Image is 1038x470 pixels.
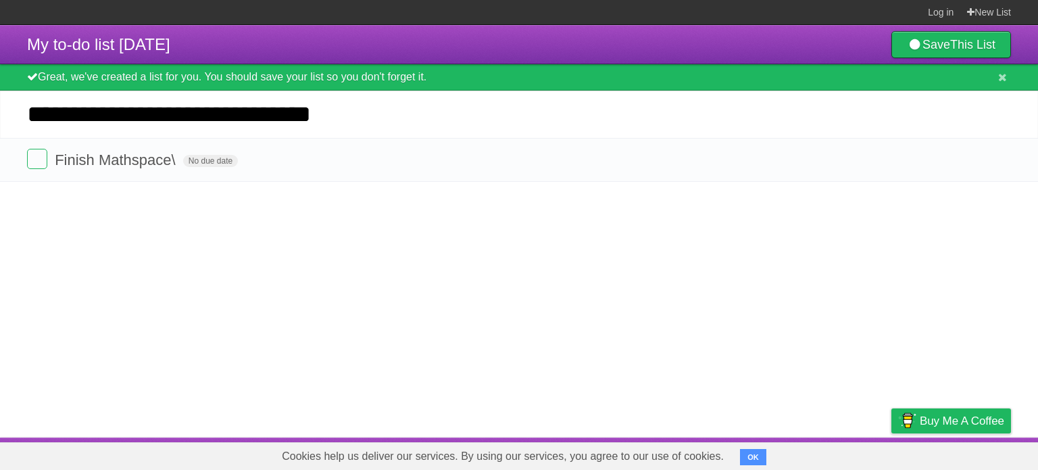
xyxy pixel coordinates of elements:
a: About [712,441,740,467]
span: Cookies help us deliver our services. By using our services, you agree to our use of cookies. [268,443,737,470]
img: Buy me a coffee [898,409,916,432]
a: Buy me a coffee [891,408,1011,433]
button: OK [740,449,766,465]
span: My to-do list [DATE] [27,35,170,53]
a: Terms [828,441,858,467]
span: Buy me a coffee [920,409,1004,433]
a: SaveThis List [891,31,1011,58]
a: Suggest a feature [926,441,1011,467]
b: This List [950,38,995,51]
a: Developers [756,441,811,467]
a: Privacy [874,441,909,467]
span: No due date [183,155,238,167]
: Finish Mathspace\ [55,151,179,168]
label: Done [27,149,47,169]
